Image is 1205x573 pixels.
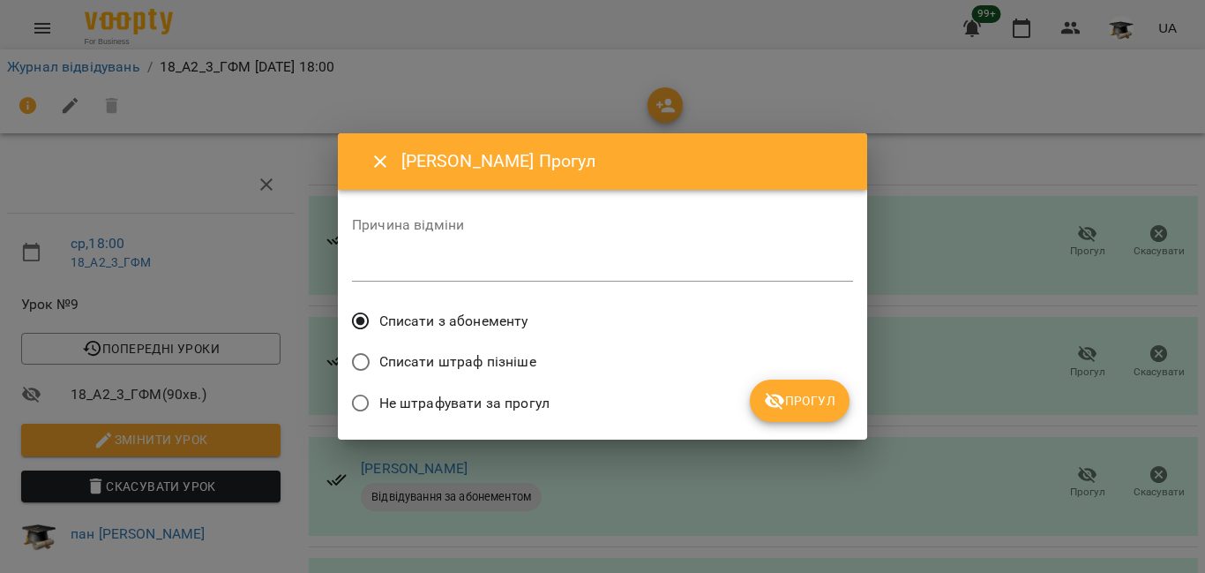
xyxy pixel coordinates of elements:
[750,380,849,422] button: Прогул
[379,311,528,332] span: Списати з абонементу
[379,351,536,373] span: Списати штраф пізніше
[379,393,550,414] span: Не штрафувати за прогул
[764,390,835,411] span: Прогул
[359,140,401,183] button: Close
[401,147,846,175] h6: [PERSON_NAME] Прогул
[352,218,853,232] label: Причина відміни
